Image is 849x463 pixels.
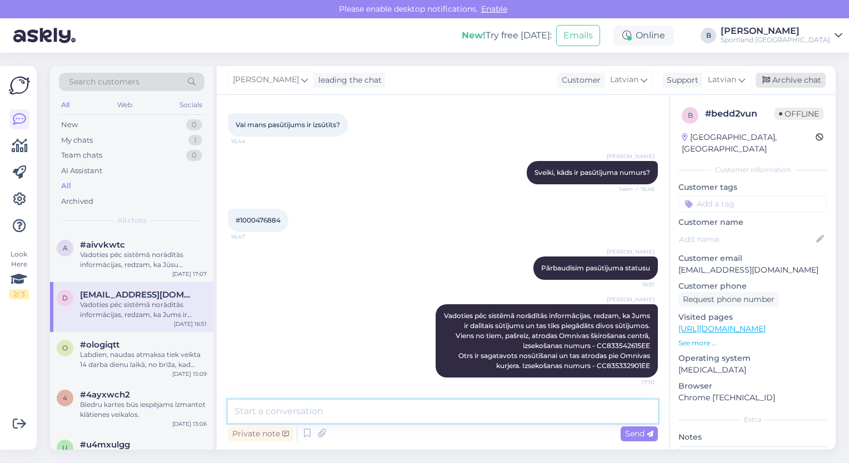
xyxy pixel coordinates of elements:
div: Archive chat [756,73,826,88]
p: See more ... [678,338,827,348]
div: leading the chat [314,74,382,86]
div: All [59,98,72,112]
p: Browser [678,380,827,392]
div: [DATE] 16:51 [174,320,207,328]
span: All chats [118,215,146,225]
span: Sveiki, kāds ir pasūtījuma numurs? [535,168,650,177]
div: Private note [228,426,293,441]
p: Customer email [678,253,827,264]
div: Socials [177,98,204,112]
span: u [62,444,68,452]
img: Askly Logo [9,75,30,96]
div: [GEOGRAPHIC_DATA], [GEOGRAPHIC_DATA] [682,132,816,155]
span: Vai mans pasūtījums ir izsūtīts? [236,120,340,129]
div: [DATE] 17:07 [172,270,207,278]
span: Send [625,429,653,439]
span: Latvian [610,74,638,86]
span: Search customers [69,76,139,88]
p: Chrome [TECHNICAL_ID] [678,392,827,404]
span: 17:10 [613,378,655,386]
div: Extra [678,415,827,425]
div: Labdien, naudas atmaksa tiek veikta 14 darba dienu laikā, no brīža, kad prece ir nonākusi pie mums. [80,350,207,370]
b: New! [462,30,486,41]
span: Offline [775,108,823,120]
div: Biedru kartes būs iespējams izmantot klātienes veikalos. [80,400,207,420]
div: 1 [188,135,202,146]
div: All [61,180,71,192]
div: [DATE] 15:09 [172,370,207,378]
div: 0 [186,150,202,161]
span: #1000476884 [236,216,281,224]
div: Team chats [61,150,102,161]
div: Request phone number [678,292,779,307]
span: 16:44 [231,137,273,145]
div: 2 / 3 [9,289,29,299]
span: Seen ✓ 16:46 [613,185,655,193]
span: b [688,111,693,119]
p: Operating system [678,353,827,364]
span: o [62,344,68,352]
div: Online [613,26,674,46]
span: Enable [478,4,511,14]
span: [PERSON_NAME] [607,248,655,256]
span: [PERSON_NAME] [607,152,655,160]
div: [DATE] 13:06 [172,420,207,428]
div: Look Here [9,249,29,299]
div: B [701,28,716,43]
span: Pārbaudīsim pasūtījuma statusu [541,264,650,272]
span: #4ayxwch2 [80,390,130,400]
a: [URL][DOMAIN_NAME] [678,324,766,334]
span: Vadoties pēc sistēmā norādītās informācijas, redzam, ka Jums ir dalītais sūtījums un tas tiks pie... [444,311,652,370]
p: [MEDICAL_DATA] [678,364,827,376]
span: #u4mxulgg [80,440,130,450]
span: Latvian [708,74,736,86]
div: Vadoties pēc sistēmā norādītās informācijas, redzam, ka Jūsu pasūtījums ir nosūtīts un, pašreiz, ... [80,250,207,270]
span: 4 [63,394,67,402]
div: Support [662,74,698,86]
div: My chats [61,135,93,146]
div: 0 [186,119,202,130]
p: Customer phone [678,280,827,292]
span: a [63,244,68,252]
input: Add a tag [678,195,827,212]
span: dane.uvarova@inbox.lv [80,290,196,300]
p: Customer name [678,217,827,228]
span: [PERSON_NAME] [233,74,299,86]
div: Archived [61,196,93,207]
a: [PERSON_NAME]Sportland [GEOGRAPHIC_DATA] [721,27,842,44]
div: # bedd2vun [705,107,775,120]
span: 16:51 [613,280,655,289]
p: Notes [678,431,827,443]
div: Sportland [GEOGRAPHIC_DATA] [721,36,830,44]
div: Try free [DATE]: [462,29,552,42]
p: [EMAIL_ADDRESS][DOMAIN_NAME] [678,264,827,276]
input: Add name [679,233,814,245]
p: Visited pages [678,311,827,323]
span: 16:47 [231,233,273,241]
button: Emails [556,25,600,46]
div: Vadoties pēc sistēmā norādītās informācijas, redzam, ka Jums ir dalītais sūtījums un tas tiks pie... [80,300,207,320]
span: #aivvkwtc [80,240,125,250]
div: AI Assistant [61,165,102,177]
div: Customer [557,74,601,86]
div: [PERSON_NAME] [721,27,830,36]
span: [PERSON_NAME] [607,295,655,304]
span: d [62,294,68,302]
span: #ologiqtt [80,340,119,350]
div: Customer information [678,165,827,175]
div: New [61,119,78,130]
div: Web [115,98,134,112]
p: Customer tags [678,182,827,193]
